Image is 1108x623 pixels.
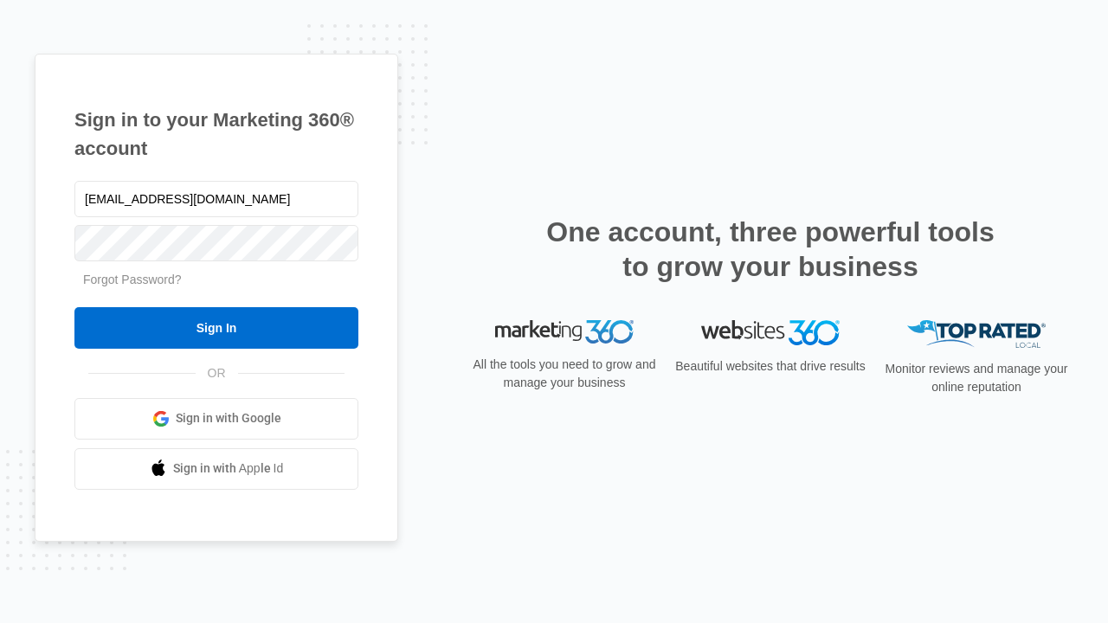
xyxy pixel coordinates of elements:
[74,398,358,440] a: Sign in with Google
[74,448,358,490] a: Sign in with Apple Id
[173,459,284,478] span: Sign in with Apple Id
[907,320,1046,349] img: Top Rated Local
[74,181,358,217] input: Email
[701,320,840,345] img: Websites 360
[495,320,634,344] img: Marketing 360
[176,409,281,427] span: Sign in with Google
[74,106,358,163] h1: Sign in to your Marketing 360® account
[541,215,1000,284] h2: One account, three powerful tools to grow your business
[196,364,238,382] span: OR
[673,357,867,376] p: Beautiful websites that drive results
[83,273,182,286] a: Forgot Password?
[879,360,1073,396] p: Monitor reviews and manage your online reputation
[74,307,358,349] input: Sign In
[467,356,661,392] p: All the tools you need to grow and manage your business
